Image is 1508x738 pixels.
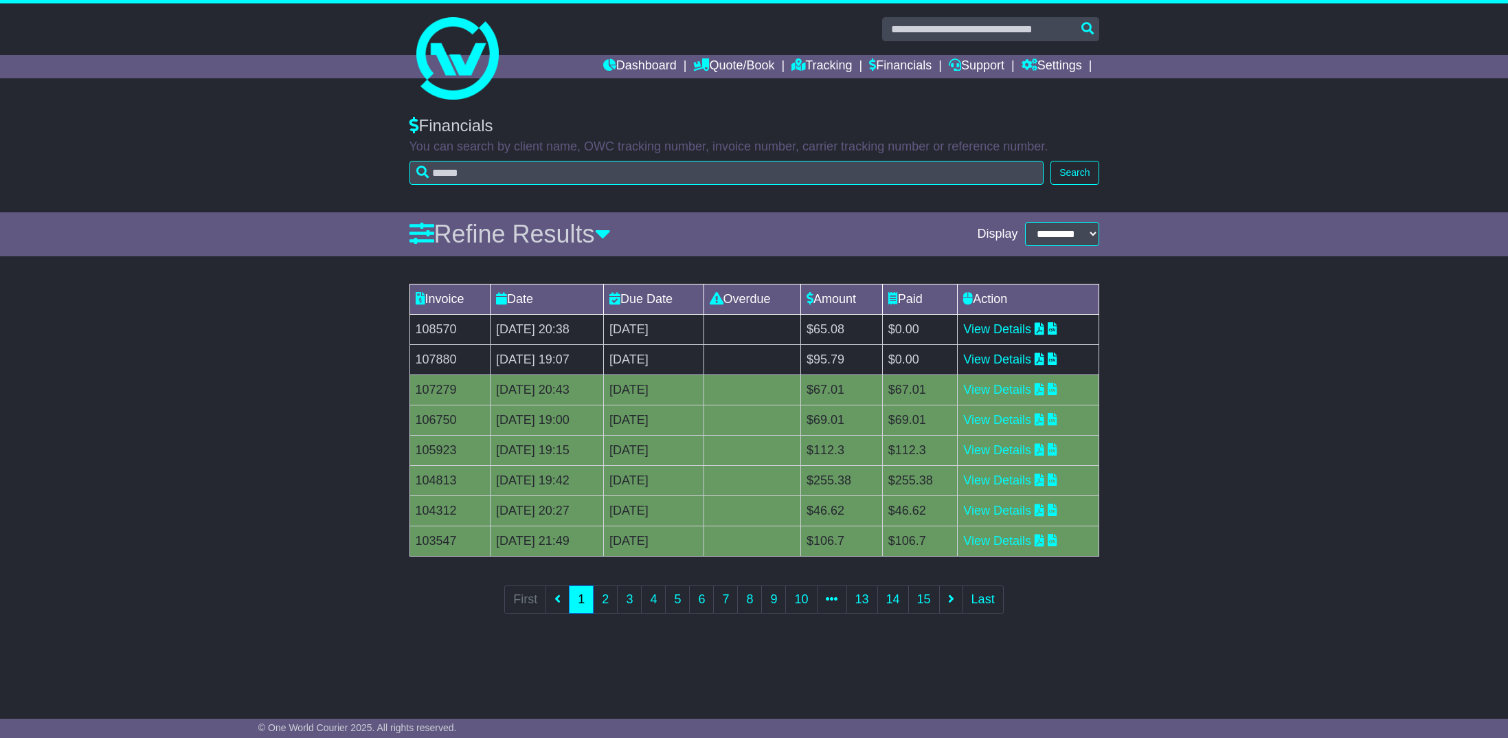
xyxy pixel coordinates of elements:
[409,344,490,374] td: 107880
[963,504,1031,517] a: View Details
[785,585,817,614] a: 10
[882,465,958,495] td: $255.38
[604,405,704,435] td: [DATE]
[409,116,1099,136] div: Financials
[490,495,603,526] td: [DATE] 20:27
[604,465,704,495] td: [DATE]
[963,413,1031,427] a: View Details
[603,55,677,78] a: Dashboard
[963,383,1031,396] a: View Details
[882,374,958,405] td: $67.01
[665,585,690,614] a: 5
[604,314,704,344] td: [DATE]
[737,585,762,614] a: 8
[801,344,883,374] td: $95.79
[593,585,618,614] a: 2
[963,322,1031,336] a: View Details
[882,495,958,526] td: $46.62
[409,220,611,248] a: Refine Results
[409,284,490,314] td: Invoice
[490,405,603,435] td: [DATE] 19:00
[490,526,603,556] td: [DATE] 21:49
[801,284,883,314] td: Amount
[882,435,958,465] td: $112.3
[977,227,1017,242] span: Display
[409,314,490,344] td: 108570
[908,585,940,614] a: 15
[704,284,800,314] td: Overdue
[604,284,704,314] td: Due Date
[791,55,852,78] a: Tracking
[617,585,642,614] a: 3
[882,284,958,314] td: Paid
[490,284,603,314] td: Date
[490,314,603,344] td: [DATE] 20:38
[1050,161,1099,185] button: Search
[963,585,1004,614] a: Last
[949,55,1004,78] a: Support
[258,722,457,733] span: © One World Courier 2025. All rights reserved.
[604,526,704,556] td: [DATE]
[409,405,490,435] td: 106750
[1022,55,1082,78] a: Settings
[801,405,883,435] td: $69.01
[409,139,1099,155] p: You can search by client name, OWC tracking number, invoice number, carrier tracking number or re...
[963,443,1031,457] a: View Details
[409,435,490,465] td: 105923
[604,344,704,374] td: [DATE]
[958,284,1099,314] td: Action
[604,435,704,465] td: [DATE]
[801,314,883,344] td: $65.08
[963,353,1031,366] a: View Details
[641,585,666,614] a: 4
[846,585,878,614] a: 13
[409,374,490,405] td: 107279
[882,314,958,344] td: $0.00
[801,526,883,556] td: $106.7
[604,374,704,405] td: [DATE]
[963,473,1031,487] a: View Details
[963,534,1031,548] a: View Details
[689,585,714,614] a: 6
[409,495,490,526] td: 104312
[882,405,958,435] td: $69.01
[801,435,883,465] td: $112.3
[713,585,738,614] a: 7
[869,55,932,78] a: Financials
[490,344,603,374] td: [DATE] 19:07
[882,526,958,556] td: $106.7
[409,526,490,556] td: 103547
[882,344,958,374] td: $0.00
[877,585,909,614] a: 14
[801,465,883,495] td: $255.38
[801,374,883,405] td: $67.01
[801,495,883,526] td: $46.62
[409,465,490,495] td: 104813
[693,55,774,78] a: Quote/Book
[761,585,786,614] a: 9
[490,435,603,465] td: [DATE] 19:15
[569,585,594,614] a: 1
[604,495,704,526] td: [DATE]
[490,374,603,405] td: [DATE] 20:43
[490,465,603,495] td: [DATE] 19:42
